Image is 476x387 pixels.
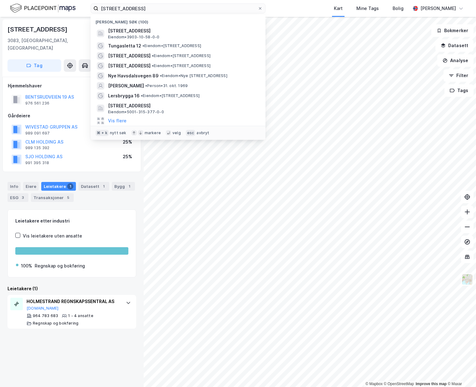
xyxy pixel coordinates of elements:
[35,262,85,270] div: Regnskap og bokføring
[160,73,162,78] span: •
[25,160,49,165] div: 991 395 318
[356,5,379,12] div: Mine Tags
[8,112,136,120] div: Gårdeiere
[7,59,61,72] button: Tag
[435,39,474,52] button: Datasett
[160,73,227,78] span: Eiendom • Nye [STREET_ADDRESS]
[444,69,474,82] button: Filter
[461,273,473,285] img: Z
[123,138,132,146] div: 25%
[108,42,141,50] span: Tungasletta 12
[96,130,109,136] div: ⌘ + k
[7,37,99,52] div: 3083, [GEOGRAPHIC_DATA], [GEOGRAPHIC_DATA]
[7,193,28,202] div: ESG
[108,82,144,90] span: [PERSON_NAME]
[25,145,49,150] div: 989 135 392
[145,83,147,88] span: •
[437,54,474,67] button: Analyse
[91,15,265,26] div: [PERSON_NAME] søk (100)
[196,130,209,135] div: avbryt
[21,262,32,270] div: 100%
[31,193,74,202] div: Transaksjoner
[108,27,258,35] span: [STREET_ADDRESS]
[431,24,474,37] button: Bokmerker
[8,82,136,90] div: Hjemmelshaver
[27,298,120,305] div: HOLMESTRAND REGNSKAPSSENTRAL AS
[68,313,93,318] div: 1 - 4 ansatte
[25,131,50,136] div: 989 091 697
[78,182,109,191] div: Datasett
[108,117,126,125] button: Vis flere
[186,130,196,136] div: esc
[108,72,159,80] span: Nye Havsdalsvegen 89
[365,382,383,386] a: Mapbox
[152,53,154,58] span: •
[444,84,474,97] button: Tags
[27,306,59,311] button: [DOMAIN_NAME]
[123,153,132,160] div: 25%
[108,102,258,110] span: [STREET_ADDRESS]
[108,35,159,40] span: Eiendom • 3903-10-58-0-0
[145,83,188,88] span: Person • 31. okt. 1969
[393,5,404,12] div: Bolig
[334,5,343,12] div: Kart
[420,5,456,12] div: [PERSON_NAME]
[152,53,211,58] span: Eiendom • [STREET_ADDRESS]
[7,285,136,292] div: Leietakere (1)
[445,357,476,387] div: Kontrollprogram for chat
[384,382,414,386] a: OpenStreetMap
[108,62,151,70] span: [STREET_ADDRESS]
[23,232,82,240] div: Vis leietakere uten ansatte
[15,217,128,225] div: Leietakere etter industri
[445,357,476,387] iframe: Chat Widget
[108,52,151,60] span: [STREET_ADDRESS]
[108,110,164,115] span: Eiendom • 5001-315-377-0-0
[142,43,144,48] span: •
[152,63,211,68] span: Eiendom • [STREET_ADDRESS]
[145,130,161,135] div: markere
[141,93,200,98] span: Eiendom • [STREET_ADDRESS]
[112,182,135,191] div: Bygg
[33,313,58,318] div: 964 783 683
[172,130,181,135] div: velg
[20,194,26,201] div: 3
[98,4,258,13] input: Søk på adresse, matrikkel, gårdeiere, leietakere eller personer
[126,183,132,189] div: 1
[141,93,143,98] span: •
[65,194,71,201] div: 5
[142,43,201,48] span: Eiendom • [STREET_ADDRESS]
[110,130,126,135] div: nytt søk
[67,183,73,189] div: 1
[41,182,76,191] div: Leietakere
[101,183,107,189] div: 1
[108,92,140,100] span: Lersbrygga 16
[416,382,447,386] a: Improve this map
[7,24,69,34] div: [STREET_ADDRESS]
[10,3,76,14] img: logo.f888ab2527a4732fd821a326f86c7f29.svg
[23,182,39,191] div: Eiere
[25,101,49,106] div: 976 561 236
[152,63,154,68] span: •
[7,182,21,191] div: Info
[33,321,78,326] div: Regnskap og bokføring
